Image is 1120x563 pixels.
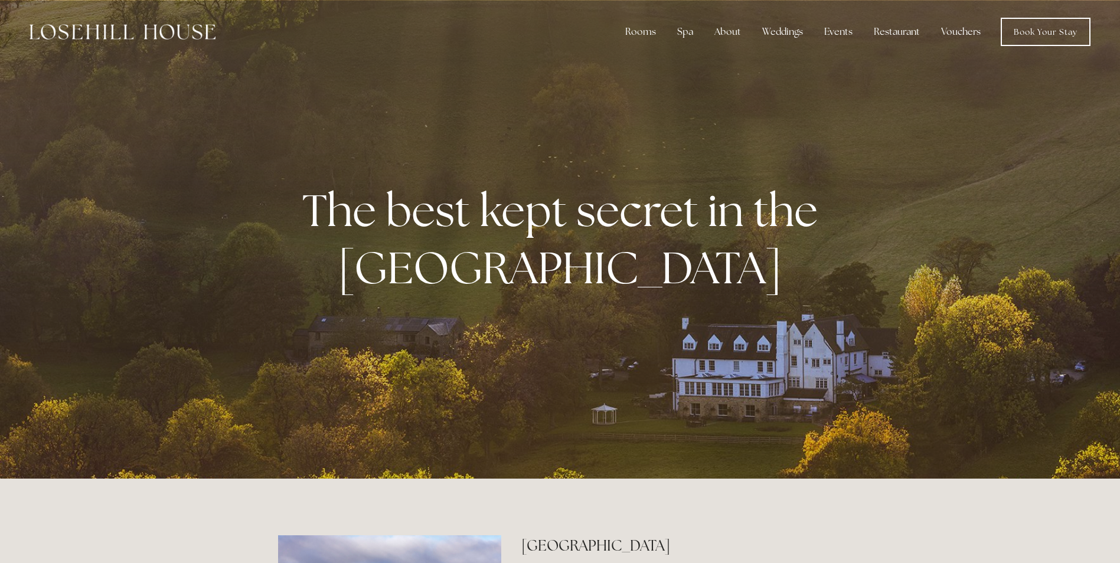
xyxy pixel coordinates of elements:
[705,20,750,44] div: About
[30,24,215,40] img: Losehill House
[668,20,703,44] div: Spa
[864,20,929,44] div: Restaurant
[753,20,812,44] div: Weddings
[616,20,665,44] div: Rooms
[302,181,827,297] strong: The best kept secret in the [GEOGRAPHIC_DATA]
[815,20,862,44] div: Events
[1001,18,1090,46] a: Book Your Stay
[932,20,990,44] a: Vouchers
[521,535,842,556] h2: [GEOGRAPHIC_DATA]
